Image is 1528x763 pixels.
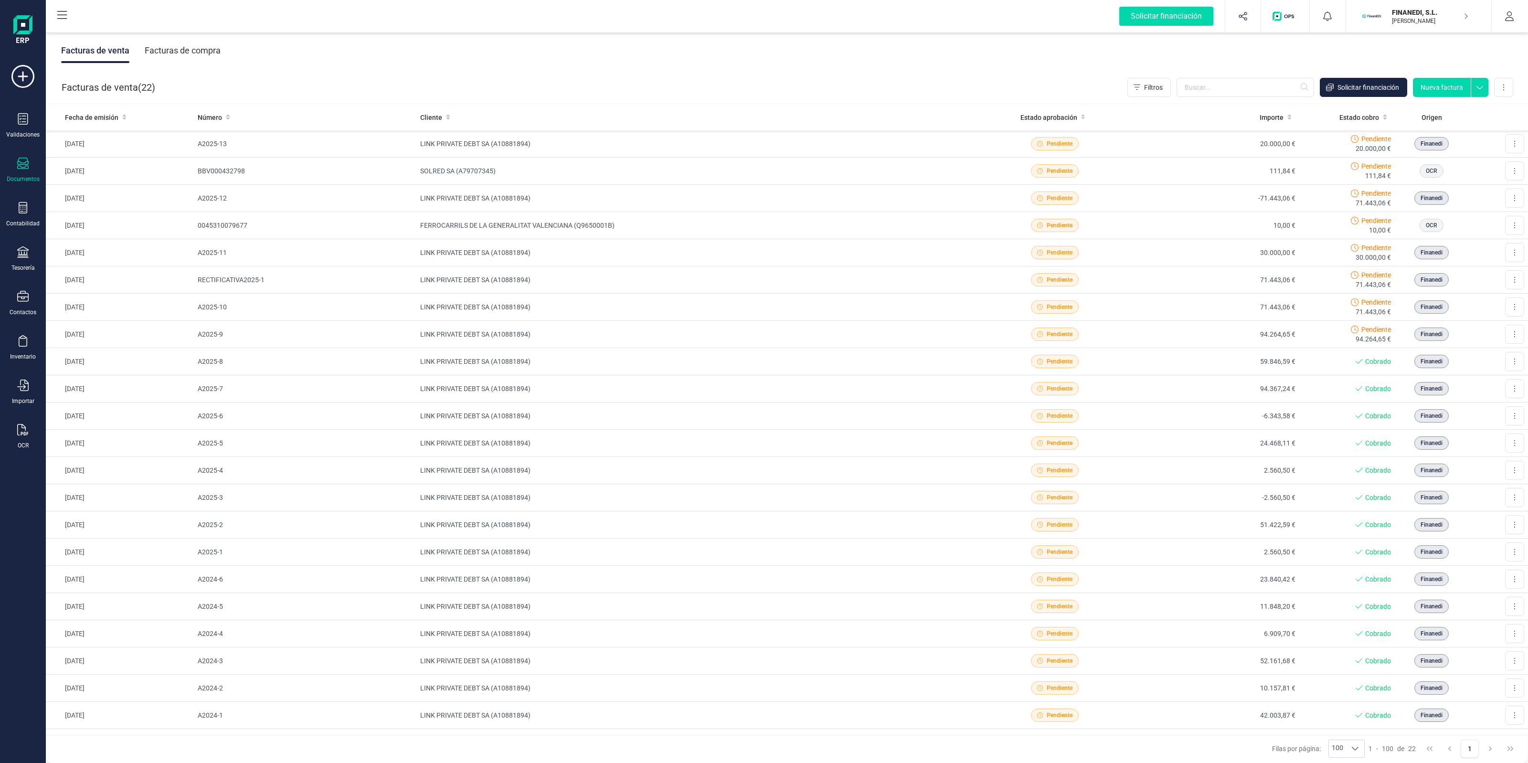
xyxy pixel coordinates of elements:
[46,130,194,158] td: [DATE]
[1421,139,1443,148] span: Finanedi
[1047,139,1072,148] span: Pendiente
[194,185,416,212] td: A2025-12
[46,511,194,539] td: [DATE]
[46,239,194,266] td: [DATE]
[46,702,194,729] td: [DATE]
[1361,243,1391,253] span: Pendiente
[1421,194,1443,202] span: Finanedi
[6,220,40,227] div: Contabilidad
[1356,280,1391,289] span: 71.443,06 €
[10,353,36,360] div: Inventario
[1382,744,1393,753] span: 100
[1361,134,1391,144] span: Pendiente
[1365,602,1391,611] span: Cobrado
[1365,520,1391,530] span: Cobrado
[416,647,973,675] td: LINK PRIVATE DEBT SA (A10881894)
[46,457,194,484] td: [DATE]
[194,375,416,403] td: A2025-7
[194,593,416,620] td: A2024-5
[1136,620,1299,647] td: 6.909,70 €
[194,675,416,702] td: A2024-2
[1136,511,1299,539] td: 51.422,59 €
[1267,1,1304,32] button: Logo de OPS
[1047,602,1072,611] span: Pendiente
[1421,740,1439,758] button: First Page
[1136,294,1299,321] td: 71.443,06 €
[46,675,194,702] td: [DATE]
[194,158,416,185] td: BBV000432798
[194,647,416,675] td: A2024-3
[416,566,973,593] td: LINK PRIVATE DEBT SA (A10881894)
[1136,457,1299,484] td: 2.560,50 €
[1329,740,1346,757] span: 100
[10,308,36,316] div: Contactos
[1426,167,1437,175] span: OCR
[1358,1,1480,32] button: FIFINANEDI, S.L.[PERSON_NAME]
[1136,539,1299,566] td: 2.560,50 €
[1421,548,1443,556] span: Finanedi
[1421,629,1443,638] span: Finanedi
[1136,212,1299,239] td: 10,00 €
[1369,744,1416,753] div: -
[1421,330,1443,339] span: Finanedi
[1421,357,1443,366] span: Finanedi
[1421,384,1443,393] span: Finanedi
[46,294,194,321] td: [DATE]
[1421,711,1443,720] span: Finanedi
[46,348,194,375] td: [DATE]
[1413,78,1471,97] button: Nueva factura
[416,348,973,375] td: LINK PRIVATE DEBT SA (A10881894)
[1441,740,1459,758] button: Previous Page
[194,212,416,239] td: 0045310079677
[1356,144,1391,153] span: 20.000,00 €
[1136,266,1299,294] td: 71.443,06 €
[416,539,973,566] td: LINK PRIVATE DEBT SA (A10881894)
[62,78,155,97] div: Facturas de venta ( )
[194,566,416,593] td: A2024-6
[1047,657,1072,665] span: Pendiente
[416,593,973,620] td: LINK PRIVATE DEBT SA (A10881894)
[1421,493,1443,502] span: Finanedi
[46,266,194,294] td: [DATE]
[145,38,221,63] div: Facturas de compra
[1361,6,1382,27] img: FI
[46,539,194,566] td: [DATE]
[1047,466,1072,475] span: Pendiente
[1361,325,1391,334] span: Pendiente
[1365,710,1391,720] span: Cobrado
[416,702,973,729] td: LINK PRIVATE DEBT SA (A10881894)
[1127,78,1171,97] button: Filtros
[1047,167,1072,175] span: Pendiente
[46,403,194,430] td: [DATE]
[416,511,973,539] td: LINK PRIVATE DEBT SA (A10881894)
[1365,574,1391,584] span: Cobrado
[1365,411,1391,421] span: Cobrado
[1365,466,1391,475] span: Cobrado
[1365,438,1391,448] span: Cobrado
[198,113,222,122] span: Número
[194,539,416,566] td: A2025-1
[1047,439,1072,447] span: Pendiente
[12,397,34,405] div: Importar
[416,158,973,185] td: SOLRED SA (A79707345)
[1365,547,1391,557] span: Cobrado
[416,321,973,348] td: LINK PRIVATE DEBT SA (A10881894)
[1365,384,1391,393] span: Cobrado
[6,131,40,138] div: Validaciones
[1421,575,1443,583] span: Finanedi
[1136,593,1299,620] td: 11.848,20 €
[1047,384,1072,393] span: Pendiente
[1365,493,1391,502] span: Cobrado
[194,457,416,484] td: A2025-4
[416,239,973,266] td: LINK PRIVATE DEBT SA (A10881894)
[1365,357,1391,366] span: Cobrado
[1136,375,1299,403] td: 94.367,24 €
[1481,740,1499,758] button: Next Page
[1320,78,1407,97] button: Solicitar financiación
[1047,357,1072,366] span: Pendiente
[194,430,416,457] td: A2025-5
[1108,1,1225,32] button: Solicitar financiación
[46,212,194,239] td: [DATE]
[46,484,194,511] td: [DATE]
[1361,270,1391,280] span: Pendiente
